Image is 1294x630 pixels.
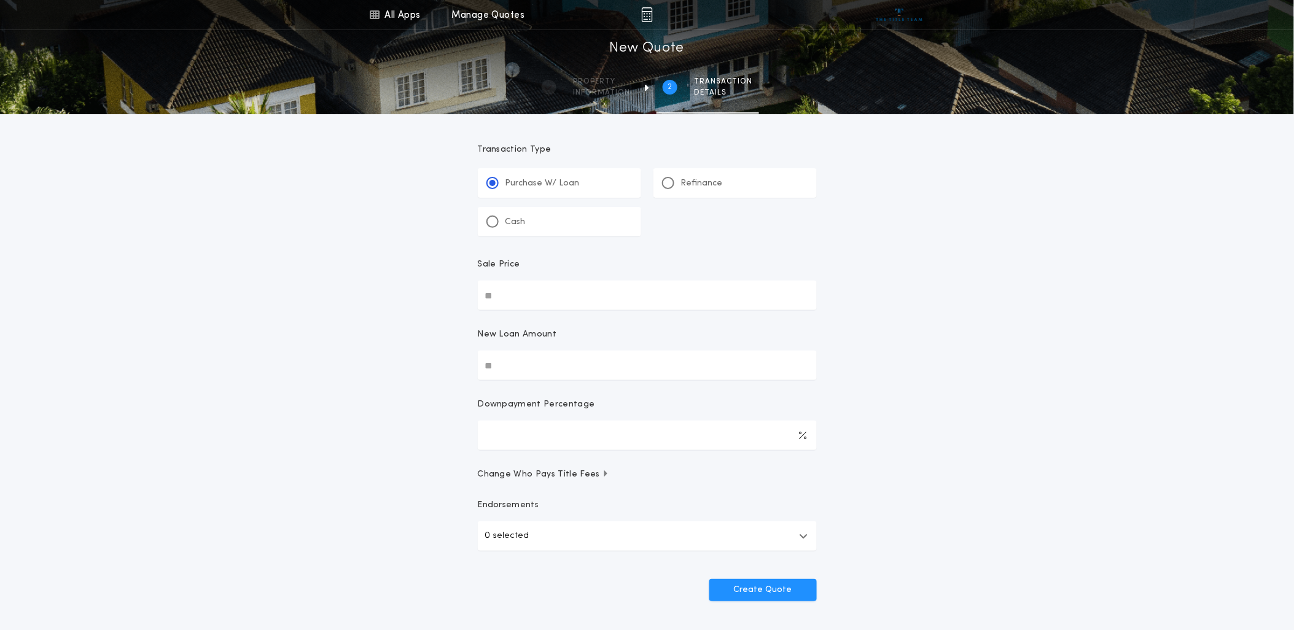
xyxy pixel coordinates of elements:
[478,329,557,341] p: New Loan Amount
[695,77,753,87] span: Transaction
[478,499,817,511] p: Endorsements
[478,469,817,481] button: Change Who Pays Title Fees
[485,529,529,543] p: 0 selected
[505,216,526,228] p: Cash
[641,7,653,22] img: img
[478,521,817,551] button: 0 selected
[695,88,753,98] span: details
[478,281,817,310] input: Sale Price
[478,399,595,411] p: Downpayment Percentage
[709,579,817,601] button: Create Quote
[505,177,580,190] p: Purchase W/ Loan
[478,144,817,156] p: Transaction Type
[609,39,684,58] h1: New Quote
[668,82,672,92] h2: 2
[574,88,631,98] span: information
[478,469,610,481] span: Change Who Pays Title Fees
[681,177,723,190] p: Refinance
[478,421,817,450] input: Downpayment Percentage
[574,77,631,87] span: Property
[478,351,817,380] input: New Loan Amount
[478,259,520,271] p: Sale Price
[876,9,922,21] img: vs-icon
